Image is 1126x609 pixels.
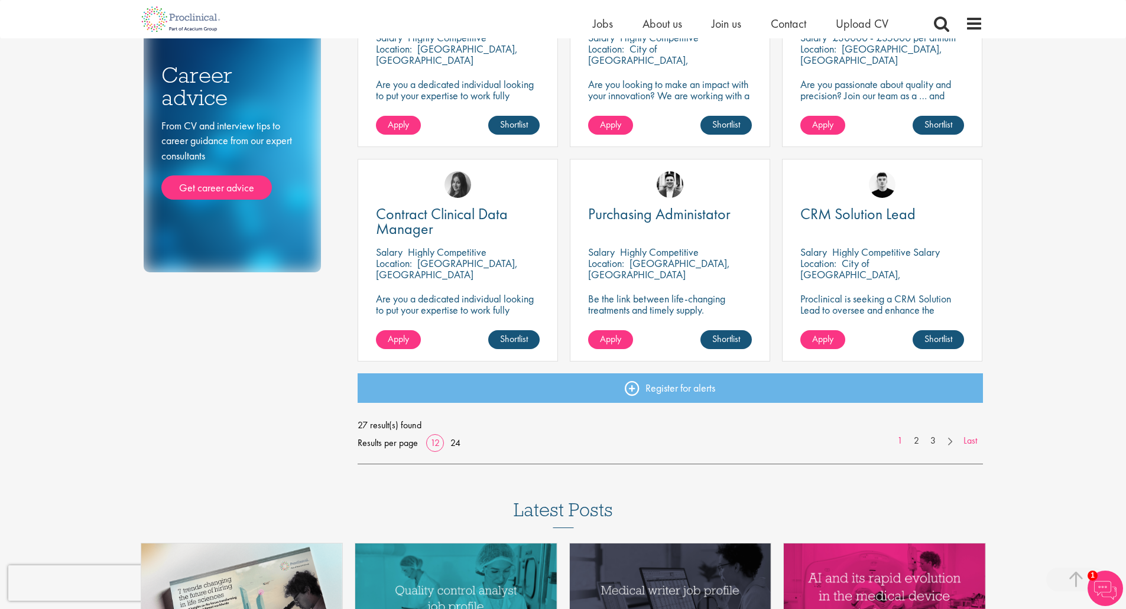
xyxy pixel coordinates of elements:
[800,256,901,292] p: City of [GEOGRAPHIC_DATA], [GEOGRAPHIC_DATA]
[600,333,621,345] span: Apply
[588,204,731,224] span: Purchasing Administator
[514,500,613,528] h3: Latest Posts
[700,116,752,135] a: Shortlist
[408,245,486,259] p: Highly Competitive
[8,565,160,601] iframe: reCAPTCHA
[712,16,741,31] a: Join us
[376,256,518,281] p: [GEOGRAPHIC_DATA], [GEOGRAPHIC_DATA]
[358,373,983,403] a: Register for alerts
[588,207,752,222] a: Purchasing Administator
[620,245,699,259] p: Highly Competitive
[642,16,682,31] a: About us
[161,175,272,200] a: Get career advice
[588,256,624,270] span: Location:
[869,171,895,198] img: Patrick Melody
[358,434,418,452] span: Results per page
[800,245,827,259] span: Salary
[1088,571,1098,581] span: 1
[426,437,444,449] a: 12
[800,42,836,56] span: Location:
[657,171,683,198] img: Edward Little
[446,437,465,449] a: 24
[800,293,964,338] p: Proclinical is seeking a CRM Solution Lead to oversee and enhance the Salesforce platform for EME...
[358,416,983,434] span: 27 result(s) found
[376,293,540,327] p: Are you a dedicated individual looking to put your expertise to work fully flexibly in a remote p...
[800,42,942,67] p: [GEOGRAPHIC_DATA], [GEOGRAPHIC_DATA]
[800,204,916,224] span: CRM Solution Lead
[388,118,409,131] span: Apply
[376,207,540,236] a: Contract Clinical Data Manager
[913,116,964,135] a: Shortlist
[376,256,412,270] span: Location:
[771,16,806,31] a: Contact
[376,245,403,259] span: Salary
[588,42,689,78] p: City of [GEOGRAPHIC_DATA], [GEOGRAPHIC_DATA]
[924,434,942,448] a: 3
[376,42,518,67] p: [GEOGRAPHIC_DATA], [GEOGRAPHIC_DATA]
[913,330,964,349] a: Shortlist
[700,330,752,349] a: Shortlist
[891,434,908,448] a: 1
[593,16,613,31] a: Jobs
[588,293,752,315] p: Be the link between life-changing treatments and timely supply.
[800,330,845,349] a: Apply
[376,79,540,112] p: Are you a dedicated individual looking to put your expertise to work fully flexibly in a remote p...
[908,434,925,448] a: 2
[161,64,303,109] h3: Career advice
[836,16,888,31] a: Upload CV
[832,245,940,259] p: Highly Competitive Salary
[600,118,621,131] span: Apply
[812,118,833,131] span: Apply
[800,79,964,123] p: Are you passionate about quality and precision? Join our team as a … and help ensure top-tier sta...
[588,116,633,135] a: Apply
[588,42,624,56] span: Location:
[588,245,615,259] span: Salary
[588,79,752,135] p: Are you looking to make an impact with your innovation? We are working with a well-established ph...
[800,207,964,222] a: CRM Solution Lead
[488,330,540,349] a: Shortlist
[376,204,508,239] span: Contract Clinical Data Manager
[958,434,983,448] a: Last
[588,330,633,349] a: Apply
[812,333,833,345] span: Apply
[376,42,412,56] span: Location:
[376,116,421,135] a: Apply
[444,171,471,198] img: Heidi Hennigan
[800,256,836,270] span: Location:
[588,256,730,281] p: [GEOGRAPHIC_DATA], [GEOGRAPHIC_DATA]
[161,118,303,200] div: From CV and interview tips to career guidance from our expert consultants
[376,330,421,349] a: Apply
[800,116,845,135] a: Apply
[488,116,540,135] a: Shortlist
[388,333,409,345] span: Apply
[1088,571,1123,606] img: Chatbot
